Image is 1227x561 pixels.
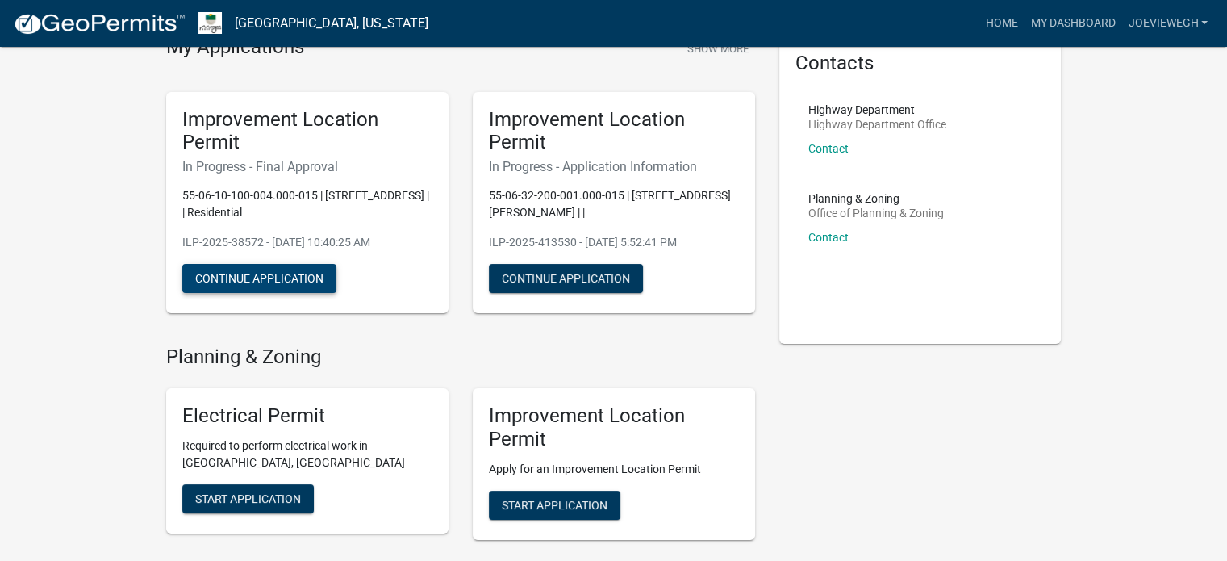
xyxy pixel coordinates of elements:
[235,10,428,37] a: [GEOGRAPHIC_DATA], [US_STATE]
[182,264,336,293] button: Continue Application
[808,119,946,130] p: Highway Department Office
[795,52,1045,75] h5: Contacts
[489,234,739,251] p: ILP-2025-413530 - [DATE] 5:52:41 PM
[182,234,432,251] p: ILP-2025-38572 - [DATE] 10:40:25 AM
[166,345,755,369] h4: Planning & Zoning
[489,187,739,221] p: 55-06-32-200-001.000-015 | [STREET_ADDRESS][PERSON_NAME] | |
[979,8,1024,39] a: Home
[182,108,432,155] h5: Improvement Location Permit
[808,104,946,115] p: Highway Department
[182,484,314,513] button: Start Application
[1121,8,1214,39] a: JoeViewegh
[808,142,849,155] a: Contact
[489,264,643,293] button: Continue Application
[1024,8,1121,39] a: My Dashboard
[489,108,739,155] h5: Improvement Location Permit
[489,404,739,451] h5: Improvement Location Permit
[502,498,607,511] span: Start Application
[166,36,304,60] h4: My Applications
[489,159,739,174] h6: In Progress - Application Information
[681,36,755,62] button: Show More
[808,231,849,244] a: Contact
[489,461,739,478] p: Apply for an Improvement Location Permit
[195,492,301,504] span: Start Application
[808,193,944,204] p: Planning & Zoning
[489,491,620,520] button: Start Application
[198,12,222,34] img: Morgan County, Indiana
[182,159,432,174] h6: In Progress - Final Approval
[808,207,944,219] p: Office of Planning & Zoning
[182,404,432,428] h5: Electrical Permit
[182,187,432,221] p: 55-06-10-100-004.000-015 | [STREET_ADDRESS] | | Residential
[182,437,432,471] p: Required to perform electrical work in [GEOGRAPHIC_DATA], [GEOGRAPHIC_DATA]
